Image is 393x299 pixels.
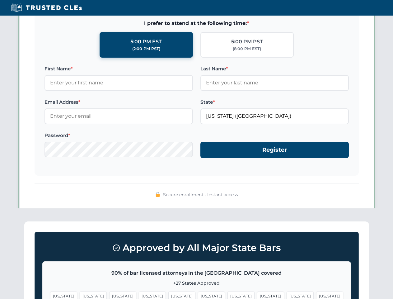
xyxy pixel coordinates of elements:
[200,75,349,91] input: Enter your last name
[50,280,343,287] p: +27 States Approved
[44,98,193,106] label: Email Address
[200,65,349,73] label: Last Name
[9,3,84,12] img: Trusted CLEs
[200,142,349,158] button: Register
[200,98,349,106] label: State
[44,75,193,91] input: Enter your first name
[200,108,349,124] input: Florida (FL)
[44,19,349,27] span: I prefer to attend at the following time:
[231,38,263,46] div: 5:00 PM PST
[155,192,160,197] img: 🔒
[44,132,193,139] label: Password
[130,38,162,46] div: 5:00 PM EST
[132,46,160,52] div: (2:00 PM PST)
[44,108,193,124] input: Enter your email
[233,46,261,52] div: (8:00 PM EST)
[50,269,343,277] p: 90% of bar licensed attorneys in the [GEOGRAPHIC_DATA] covered
[44,65,193,73] label: First Name
[42,240,351,256] h3: Approved by All Major State Bars
[163,191,238,198] span: Secure enrollment • Instant access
